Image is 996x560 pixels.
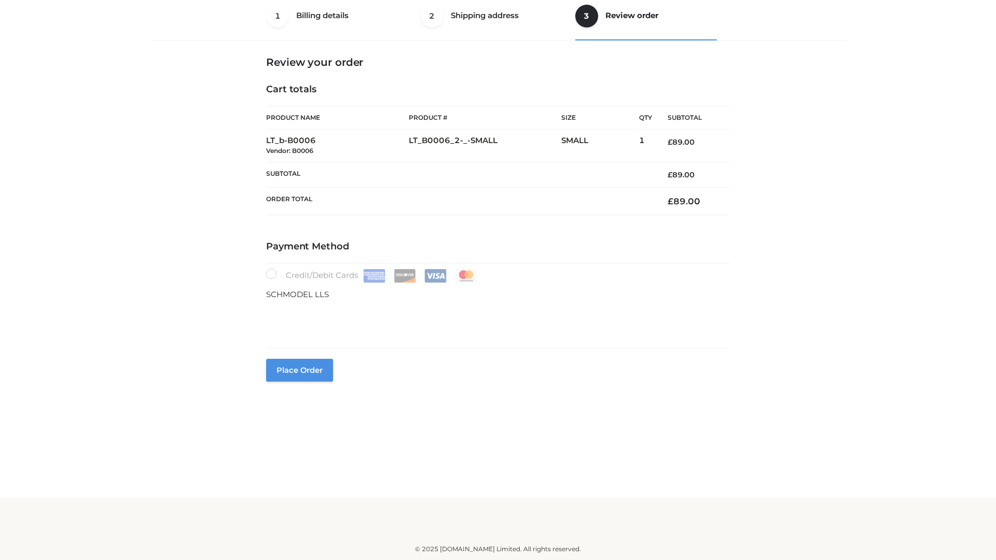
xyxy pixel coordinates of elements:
[639,130,652,162] td: 1
[652,106,730,130] th: Subtotal
[266,56,730,68] h3: Review your order
[561,130,639,162] td: SMALL
[668,196,673,206] span: £
[424,269,447,283] img: Visa
[266,130,409,162] td: LT_b-B0006
[409,106,561,130] th: Product #
[455,269,477,283] img: Mastercard
[668,137,672,147] span: £
[266,106,409,130] th: Product Name
[394,269,416,283] img: Discover
[668,170,672,179] span: £
[561,106,634,130] th: Size
[266,84,730,95] h4: Cart totals
[266,147,313,155] small: Vendor: B0006
[266,359,333,382] button: Place order
[668,196,700,206] bdi: 89.00
[266,188,652,215] th: Order Total
[363,269,385,283] img: Amex
[266,269,478,283] label: Credit/Debit Cards
[668,137,695,147] bdi: 89.00
[266,241,730,253] h4: Payment Method
[639,106,652,130] th: Qty
[409,130,561,162] td: LT_B0006_2-_-SMALL
[154,544,842,554] div: © 2025 [DOMAIN_NAME] Limited. All rights reserved.
[266,288,730,301] p: SCHMODEL LLS
[266,162,652,187] th: Subtotal
[668,170,695,179] bdi: 89.00
[264,299,728,337] iframe: Secure payment input frame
